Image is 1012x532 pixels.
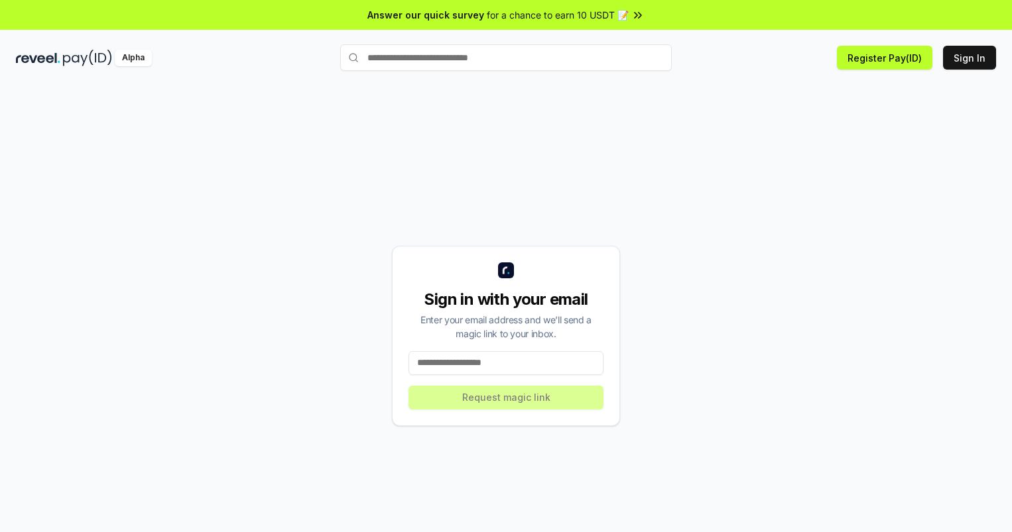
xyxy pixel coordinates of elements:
img: logo_small [498,262,514,278]
div: Alpha [115,50,152,66]
img: reveel_dark [16,50,60,66]
div: Sign in with your email [409,289,603,310]
div: Enter your email address and we’ll send a magic link to your inbox. [409,313,603,341]
span: for a chance to earn 10 USDT 📝 [487,8,629,22]
button: Register Pay(ID) [837,46,932,70]
button: Sign In [943,46,996,70]
img: pay_id [63,50,112,66]
span: Answer our quick survey [367,8,484,22]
